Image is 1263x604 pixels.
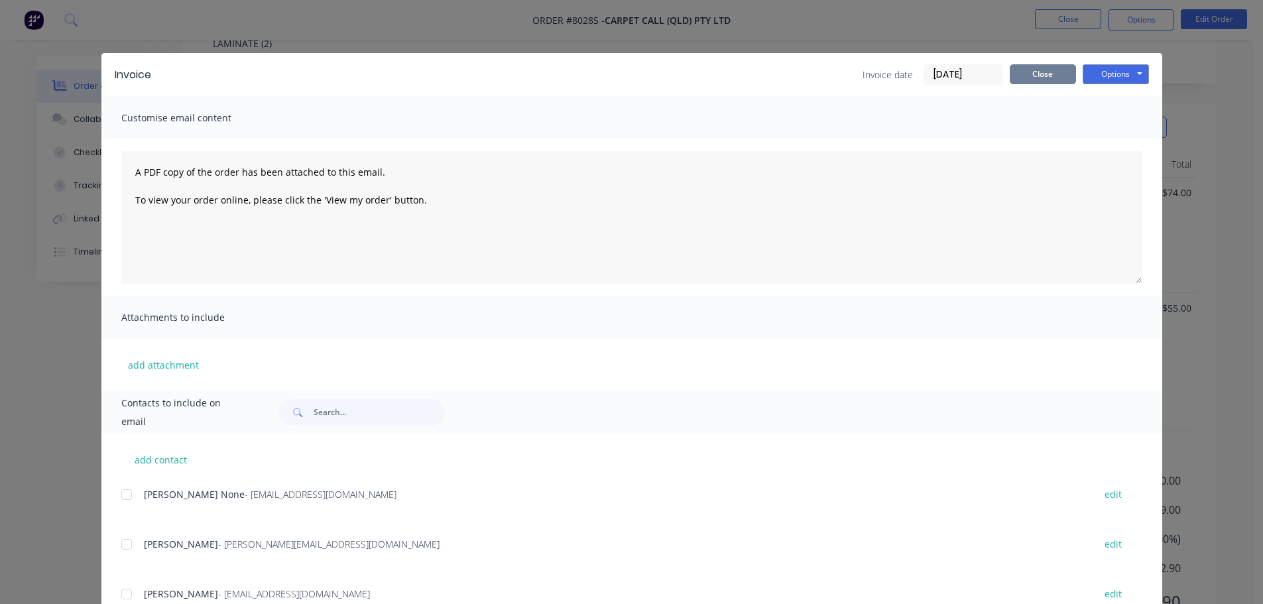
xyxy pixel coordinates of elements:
span: [PERSON_NAME] [144,587,218,600]
button: edit [1097,585,1130,603]
button: add attachment [121,355,206,375]
button: Close [1010,64,1076,84]
button: edit [1097,485,1130,503]
button: edit [1097,535,1130,553]
span: [PERSON_NAME] [144,538,218,550]
span: Invoice date [863,68,913,82]
span: Customise email content [121,109,267,127]
button: add contact [121,450,201,469]
div: Invoice [115,67,151,83]
span: - [PERSON_NAME][EMAIL_ADDRESS][DOMAIN_NAME] [218,538,440,550]
span: Contacts to include on email [121,394,247,431]
span: [PERSON_NAME] None [144,488,245,501]
span: Attachments to include [121,308,267,327]
input: Search... [314,399,445,426]
span: - [EMAIL_ADDRESS][DOMAIN_NAME] [218,587,370,600]
button: Options [1083,64,1149,84]
span: - [EMAIL_ADDRESS][DOMAIN_NAME] [245,488,396,501]
textarea: A PDF copy of the order has been attached to this email. To view your order online, please click ... [121,151,1142,284]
